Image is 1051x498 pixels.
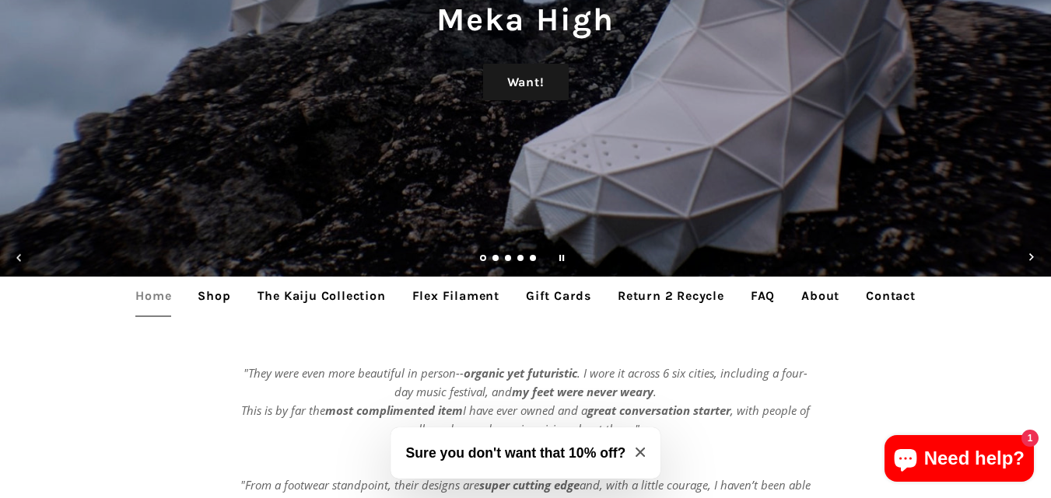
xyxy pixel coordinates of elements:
a: Want! [483,64,569,101]
strong: most complimented item [325,402,463,418]
a: Load slide 5 [530,256,538,263]
button: Next slide [1014,241,1049,275]
a: The Kaiju Collection [246,277,398,315]
strong: organic yet futuristic [464,365,577,381]
a: Return 2 Recycle [606,277,736,315]
a: Load slide 2 [492,256,500,263]
a: Flex Filament [401,277,511,315]
a: Home [124,277,183,315]
button: Previous slide [2,241,37,275]
a: Shop [186,277,242,315]
strong: my feet were never weary [512,384,653,399]
em: . I wore it across 6 six cities, including a four-day music festival, and [394,365,808,399]
a: Contact [854,277,927,315]
strong: great conversation starter [587,402,730,418]
a: Load slide 4 [517,256,525,263]
inbox-online-store-chat: Shopify online store chat [880,435,1039,486]
a: FAQ [739,277,786,315]
a: About [790,277,851,315]
button: Pause slideshow [545,241,579,275]
em: "From a footwear standpoint, their designs are [240,477,479,493]
em: I have ever owned and a [463,402,587,418]
em: "They were even more beautiful in person-- [243,365,464,381]
a: Load slide 3 [505,256,513,263]
a: Slide 1, current [480,256,488,263]
strong: super cutting edge [479,477,580,493]
a: Gift Cards [514,277,603,315]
